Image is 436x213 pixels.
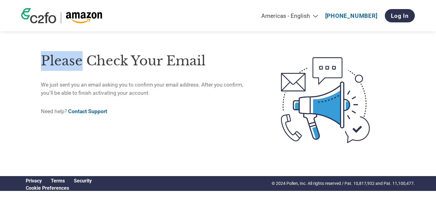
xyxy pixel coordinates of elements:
a: Log In [385,9,415,22]
img: c2fo logo [21,8,56,23]
a: Terms [51,178,65,184]
p: We just sent you an email asking you to confirm your email address. After you confirm, you’ll be ... [41,81,256,97]
a: Security [74,178,92,184]
h1: Please check your email [41,51,256,71]
a: Cookie Preferences, opens a dedicated popup modal window [26,185,69,191]
a: Contact Support [68,108,107,114]
p: © 2024 Pollen, Inc. All rights reserved / Pat. 10,817,932 and Pat. 11,100,477. [272,180,415,187]
a: [PHONE_NUMBER] [325,12,378,19]
img: open-email [256,46,395,154]
p: Need help? [41,107,256,115]
a: Privacy [26,178,42,184]
div: Open Cookie Preferences Modal [21,185,96,191]
img: Amazon [66,12,102,23]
